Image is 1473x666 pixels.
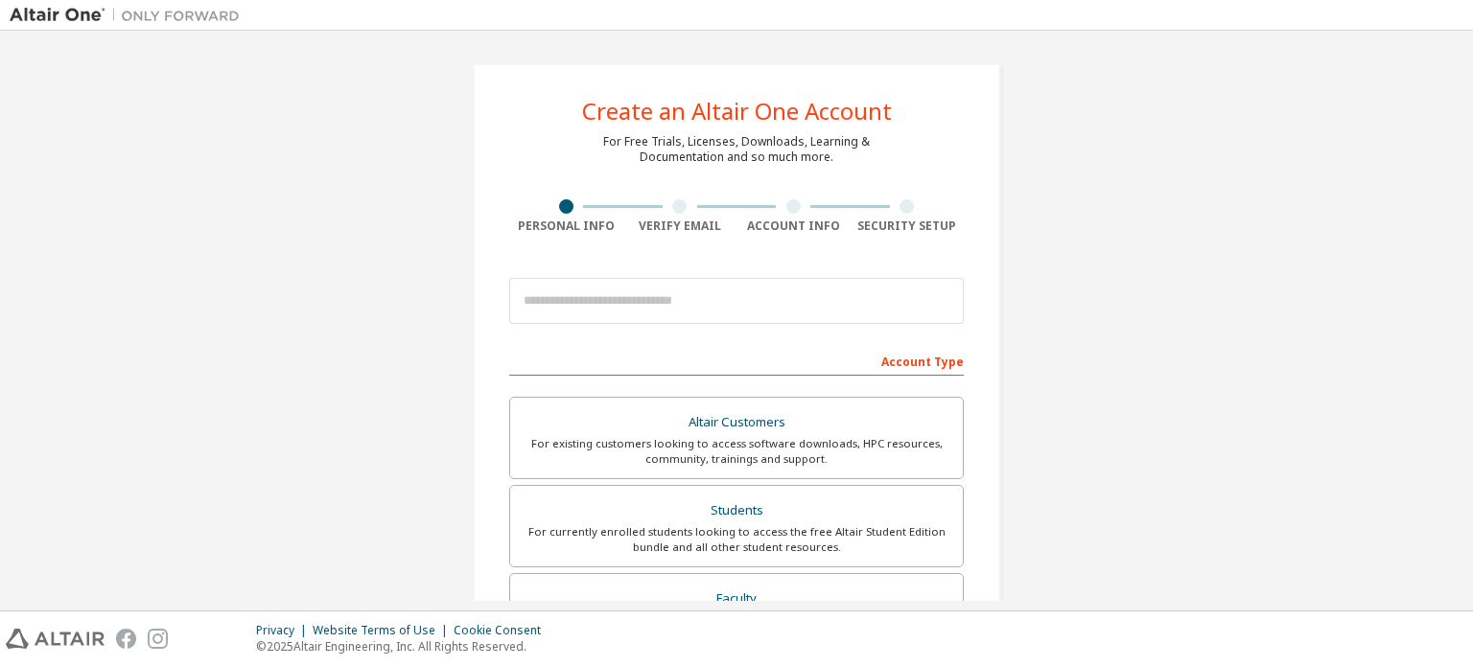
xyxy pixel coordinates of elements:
div: Altair Customers [522,409,951,436]
div: Website Terms of Use [313,623,454,638]
div: For Free Trials, Licenses, Downloads, Learning & Documentation and so much more. [603,134,870,165]
div: Account Type [509,345,964,376]
p: © 2025 Altair Engineering, Inc. All Rights Reserved. [256,638,552,655]
div: Students [522,497,951,524]
img: Altair One [10,6,249,25]
div: Faculty [522,586,951,612]
div: Account Info [736,218,851,234]
div: For currently enrolled students looking to access the free Altair Student Edition bundle and all ... [522,524,951,555]
img: instagram.svg [148,629,168,649]
div: Cookie Consent [454,623,552,638]
img: facebook.svg [116,629,136,649]
div: For existing customers looking to access software downloads, HPC resources, community, trainings ... [522,436,951,467]
div: Personal Info [509,218,623,234]
img: altair_logo.svg [6,629,105,649]
div: Verify Email [623,218,737,234]
div: Security Setup [851,218,965,234]
div: Privacy [256,623,313,638]
div: Create an Altair One Account [582,100,892,123]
